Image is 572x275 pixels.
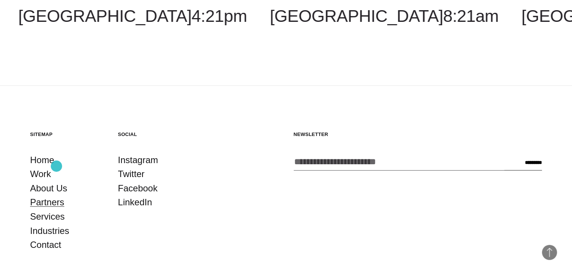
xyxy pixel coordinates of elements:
[118,167,145,181] a: Twitter
[30,153,54,167] a: Home
[30,131,103,137] h5: Sitemap
[30,209,65,224] a: Services
[270,6,498,26] a: [GEOGRAPHIC_DATA]8:21am
[294,131,542,137] h5: Newsletter
[118,131,191,137] h5: Social
[191,6,247,26] span: 4:21pm
[18,6,247,26] a: [GEOGRAPHIC_DATA]4:21pm
[118,153,158,167] a: Instagram
[30,224,69,238] a: Industries
[542,245,557,260] button: Back to Top
[30,195,64,209] a: Partners
[30,181,67,196] a: About Us
[30,167,51,181] a: Work
[118,181,158,196] a: Facebook
[118,195,152,209] a: LinkedIn
[443,6,498,26] span: 8:21am
[30,238,61,252] a: Contact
